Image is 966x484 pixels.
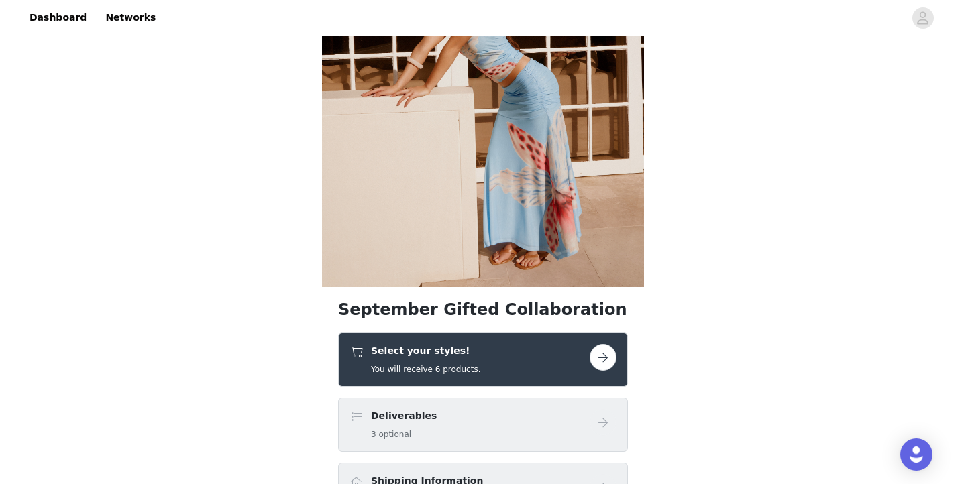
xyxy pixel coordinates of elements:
div: Deliverables [338,398,628,452]
h4: Deliverables [371,409,437,423]
div: Select your styles! [338,332,628,387]
div: avatar [916,7,929,29]
h4: Select your styles! [371,344,480,358]
a: Dashboard [21,3,95,33]
h5: You will receive 6 products. [371,363,480,375]
h1: September Gifted Collaboration [338,298,628,322]
h5: 3 optional [371,428,437,440]
a: Networks [97,3,164,33]
div: Open Intercom Messenger [900,438,932,471]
